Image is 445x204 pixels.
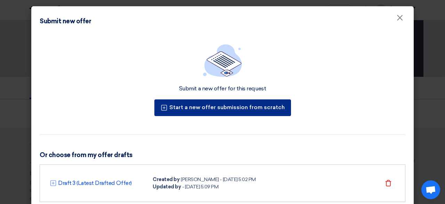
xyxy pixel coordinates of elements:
[391,11,409,25] button: Close
[181,176,256,183] div: [PERSON_NAME] - [DATE] 5:02 PM
[153,176,179,183] div: Created by
[396,13,403,26] span: ×
[40,151,405,159] h3: Or choose from my offer drafts
[40,17,91,26] div: Submit new offer
[179,85,266,92] div: Submit a new offer for this request
[203,44,242,77] img: empty_state_list.svg
[421,180,440,199] a: Open chat
[182,183,218,190] div: - [DATE] 5:09 PM
[154,99,291,116] button: Start a new offer submission from scratch
[153,183,181,190] div: Updated by
[58,179,132,187] a: Draft 3 (Latest Drafted Offer)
